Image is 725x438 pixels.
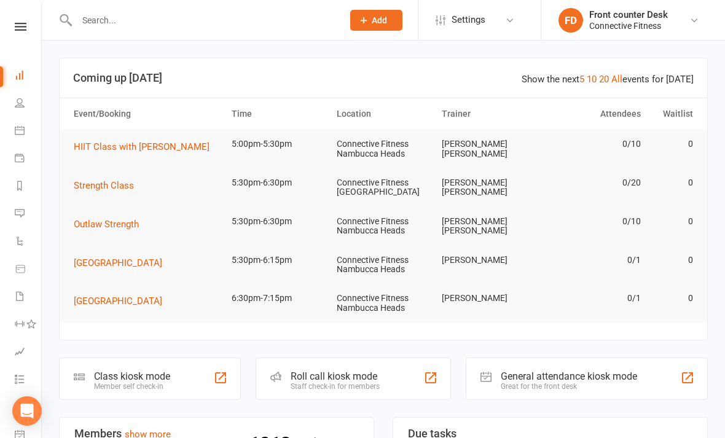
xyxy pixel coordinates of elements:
button: Add [350,10,402,31]
td: Connective Fitness Nambucca Heads [331,207,436,246]
td: [PERSON_NAME] [PERSON_NAME] [436,168,541,207]
td: 5:30pm-6:30pm [226,168,331,197]
div: Roll call kiosk mode [291,370,380,382]
td: Connective Fitness Nambucca Heads [331,284,436,323]
span: [GEOGRAPHIC_DATA] [74,295,162,307]
div: General attendance kiosk mode [501,370,637,382]
span: Outlaw Strength [74,219,139,230]
td: 5:00pm-5:30pm [226,130,331,158]
th: Time [226,98,331,130]
span: Settings [452,6,485,34]
td: 0/1 [541,246,646,275]
td: 0/10 [541,130,646,158]
td: 5:30pm-6:15pm [226,246,331,275]
td: Connective Fitness Nambucca Heads [331,130,436,168]
td: 6:30pm-7:15pm [226,284,331,313]
div: Class kiosk mode [94,370,170,382]
td: 0 [646,207,699,236]
td: 0 [646,284,699,313]
td: 0/1 [541,284,646,313]
button: Strength Class [74,178,143,193]
a: Assessments [15,339,42,367]
td: 0 [646,168,699,197]
th: Waitlist [646,98,699,130]
button: [GEOGRAPHIC_DATA] [74,294,171,308]
div: Connective Fitness [589,20,668,31]
div: Member self check-in [94,382,170,391]
div: Front counter Desk [589,9,668,20]
td: 0 [646,246,699,275]
a: What's New [15,394,42,422]
a: People [15,90,42,118]
a: 5 [579,74,584,85]
td: Connective Fitness [GEOGRAPHIC_DATA] [331,168,436,207]
div: Open Intercom Messenger [12,396,42,426]
td: [PERSON_NAME] [PERSON_NAME] [436,130,541,168]
a: 10 [587,74,597,85]
a: Calendar [15,118,42,146]
button: HIIT Class with [PERSON_NAME] [74,139,218,154]
div: Show the next events for [DATE] [522,72,694,87]
td: 0/10 [541,207,646,236]
h3: Coming up [DATE] [73,72,694,84]
td: 5:30pm-6:30pm [226,207,331,236]
a: 20 [599,74,609,85]
button: Outlaw Strength [74,217,147,232]
span: [GEOGRAPHIC_DATA] [74,257,162,268]
th: Location [331,98,436,130]
a: Reports [15,173,42,201]
th: Event/Booking [68,98,226,130]
span: HIIT Class with [PERSON_NAME] [74,141,210,152]
span: Strength Class [74,180,134,191]
a: Product Sales [15,256,42,284]
span: Add [372,15,387,25]
td: [PERSON_NAME] [436,246,541,275]
td: 0/20 [541,168,646,197]
a: Dashboard [15,63,42,90]
th: Trainer [436,98,541,130]
a: Payments [15,146,42,173]
button: [GEOGRAPHIC_DATA] [74,256,171,270]
th: Attendees [541,98,646,130]
div: FD [558,8,583,33]
input: Search... [73,12,334,29]
div: Staff check-in for members [291,382,380,391]
a: All [611,74,622,85]
div: Great for the front desk [501,382,637,391]
td: 0 [646,130,699,158]
td: [PERSON_NAME] [PERSON_NAME] [436,207,541,246]
td: Connective Fitness Nambucca Heads [331,246,436,284]
td: [PERSON_NAME] [436,284,541,313]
